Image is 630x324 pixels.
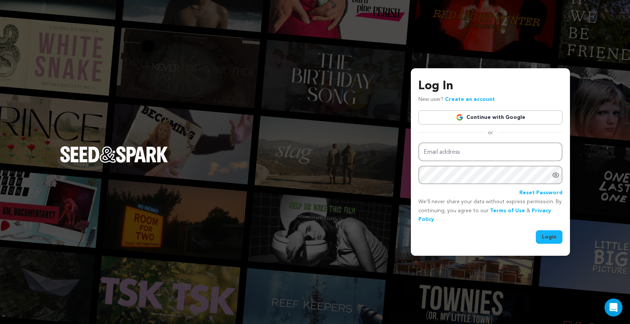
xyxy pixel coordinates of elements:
button: Login [536,230,562,244]
input: Email address [418,142,562,162]
a: Seed&Spark Homepage [60,146,168,178]
div: Open Intercom Messenger [604,298,622,316]
img: Google logo [456,114,463,121]
span: or [483,129,498,136]
a: Reset Password [519,189,562,198]
p: We’ll never share your data without express permission. By continuing, you agree to our & . [418,198,562,224]
a: Show password as plain text. Warning: this will display your password on the screen. [552,171,559,179]
h3: Log In [418,77,562,95]
a: Terms of Use [490,208,525,213]
a: Create an account [445,97,495,102]
img: Seed&Spark Logo [60,146,168,163]
p: New user? [418,95,495,104]
a: Continue with Google [418,110,562,124]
